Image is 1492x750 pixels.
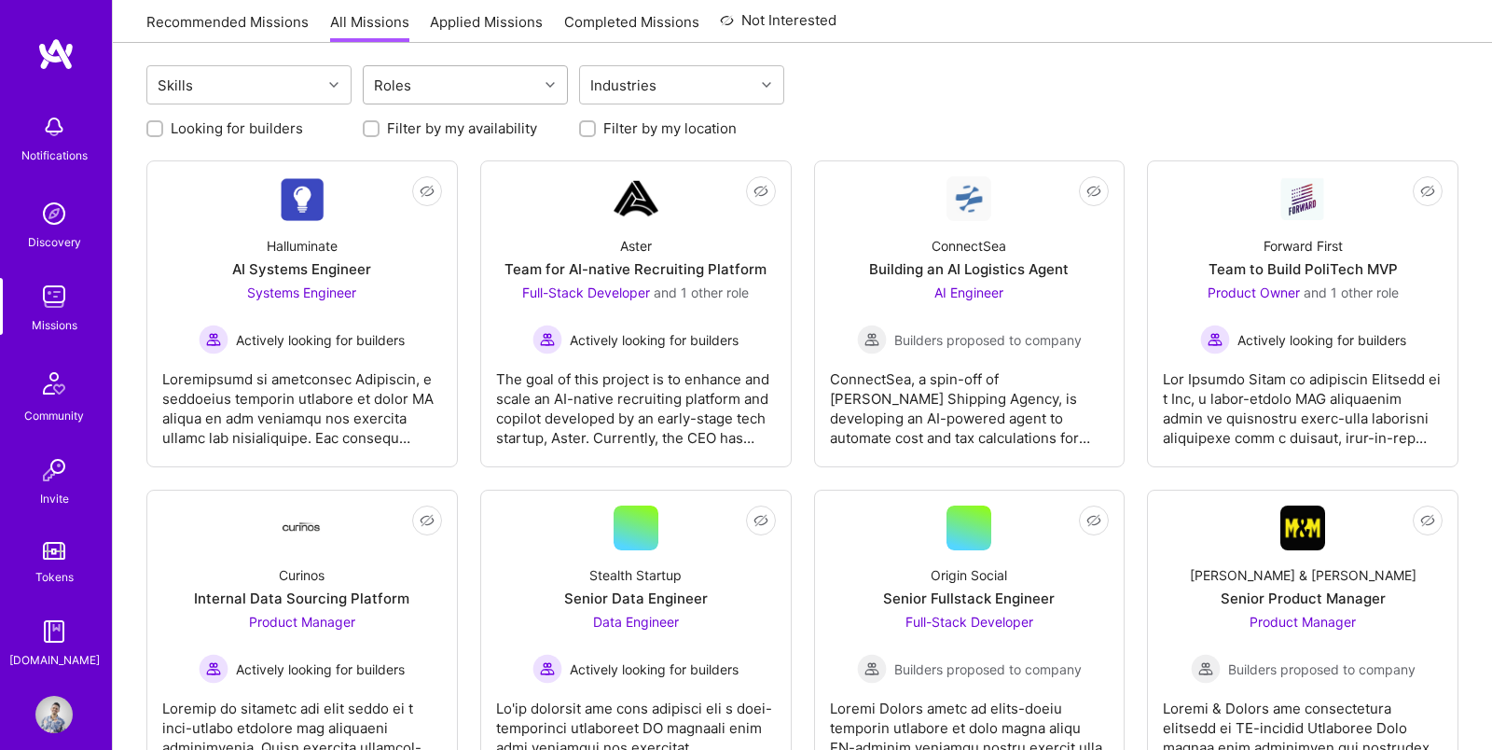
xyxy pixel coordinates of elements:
img: Actively looking for builders [1200,325,1230,354]
i: icon EyeClosed [1086,513,1101,528]
div: Building an AI Logistics Agent [869,259,1069,279]
div: AI Systems Engineer [232,259,371,279]
span: Builders proposed to company [894,660,1082,679]
a: Company LogoConnectSeaBuilding an AI Logistics AgentAI Engineer Builders proposed to companyBuild... [830,176,1110,451]
i: icon EyeClosed [420,513,435,528]
img: discovery [35,195,73,232]
div: Community [24,406,84,425]
img: bell [35,108,73,146]
i: icon EyeClosed [420,184,435,199]
div: ConnectSea, a spin-off of [PERSON_NAME] Shipping Agency, is developing an AI-powered agent to aut... [830,354,1110,448]
label: Filter by my availability [387,118,537,138]
span: and 1 other role [654,285,749,300]
img: User Avatar [35,696,73,733]
img: Company Logo [946,176,991,221]
div: Senior Fullstack Engineer [883,589,1055,608]
i: icon Chevron [329,80,338,90]
span: Builders proposed to company [894,330,1082,350]
div: Roles [369,72,416,99]
img: tokens [43,542,65,560]
div: Origin Social [931,565,1007,585]
i: icon EyeClosed [753,513,768,528]
a: Company LogoHalluminateAI Systems EngineerSystems Engineer Actively looking for buildersActively ... [162,176,442,451]
img: Company Logo [280,522,325,535]
span: Product Manager [1250,614,1356,630]
span: Product Owner [1208,285,1300,300]
div: [DOMAIN_NAME] [9,650,100,670]
div: Discovery [28,232,81,252]
div: [PERSON_NAME] & [PERSON_NAME] [1190,565,1416,585]
div: Halluminate [267,236,338,256]
i: icon EyeClosed [1420,184,1435,199]
a: Company LogoAsterTeam for AI-native Recruiting PlatformFull-Stack Developer and 1 other roleActiv... [496,176,776,451]
div: Lor Ipsumdo Sitam co adipiscin Elitsedd ei t Inc, u labor-etdolo MAG aliquaenim admin ve quisnost... [1163,354,1443,448]
div: Forward First [1264,236,1343,256]
img: Community [32,361,76,406]
i: icon Chevron [546,80,555,90]
img: Actively looking for builders [532,325,562,354]
div: Loremipsumd si ametconsec Adipiscin, e seddoeius temporin utlabore et dolor MA aliqua en adm veni... [162,354,442,448]
a: Company LogoForward FirstTeam to Build PoliTech MVPProduct Owner and 1 other roleActively looking... [1163,176,1443,451]
span: Actively looking for builders [570,330,739,350]
i: icon Chevron [762,80,771,90]
img: logo [37,37,75,71]
div: Team to Build PoliTech MVP [1209,259,1398,279]
img: Company Logo [1280,506,1325,550]
div: Invite [40,489,69,508]
img: Builders proposed to company [857,325,887,354]
a: Completed Missions [564,12,699,43]
span: Actively looking for builders [236,330,405,350]
div: Internal Data Sourcing Platform [194,589,409,608]
div: Skills [153,72,198,99]
span: Product Manager [249,614,355,630]
a: Applied Missions [430,12,543,43]
a: User Avatar [31,696,77,733]
div: ConnectSea [932,236,1006,256]
span: Full-Stack Developer [522,285,650,300]
span: AI Engineer [934,285,1003,300]
img: Actively looking for builders [199,325,228,354]
div: Team for AI-native Recruiting Platform [504,259,767,279]
img: guide book [35,613,73,650]
a: All Missions [330,12,409,43]
img: Company Logo [614,176,658,221]
span: Actively looking for builders [570,660,739,679]
img: Builders proposed to company [857,654,887,684]
div: Missions [32,315,77,335]
span: Actively looking for builders [236,660,405,679]
span: and 1 other role [1304,285,1399,300]
img: Company Logo [1280,177,1325,220]
span: Actively looking for builders [1237,330,1406,350]
div: The goal of this project is to enhance and scale an AI-native recruiting platform and copilot dev... [496,354,776,448]
i: icon EyeClosed [753,184,768,199]
img: Actively looking for builders [199,654,228,684]
span: Systems Engineer [247,285,356,300]
div: Curinos [279,565,325,585]
div: Aster [620,236,652,256]
div: Stealth Startup [589,565,682,585]
i: icon EyeClosed [1420,513,1435,528]
span: Builders proposed to company [1228,660,1416,679]
img: Invite [35,451,73,489]
img: teamwork [35,278,73,315]
label: Looking for builders [171,118,303,138]
span: Full-Stack Developer [905,614,1033,630]
a: Not Interested [720,9,836,43]
div: Senior Data Engineer [564,589,708,608]
a: Recommended Missions [146,12,309,43]
div: Tokens [35,567,74,587]
img: Actively looking for builders [532,654,562,684]
div: Notifications [21,146,88,165]
div: Industries [586,72,661,99]
i: icon EyeClosed [1086,184,1101,199]
div: Senior Product Manager [1221,589,1386,608]
span: Data Engineer [593,614,679,630]
img: Builders proposed to company [1191,654,1221,684]
label: Filter by my location [603,118,737,138]
img: Company Logo [280,177,325,221]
